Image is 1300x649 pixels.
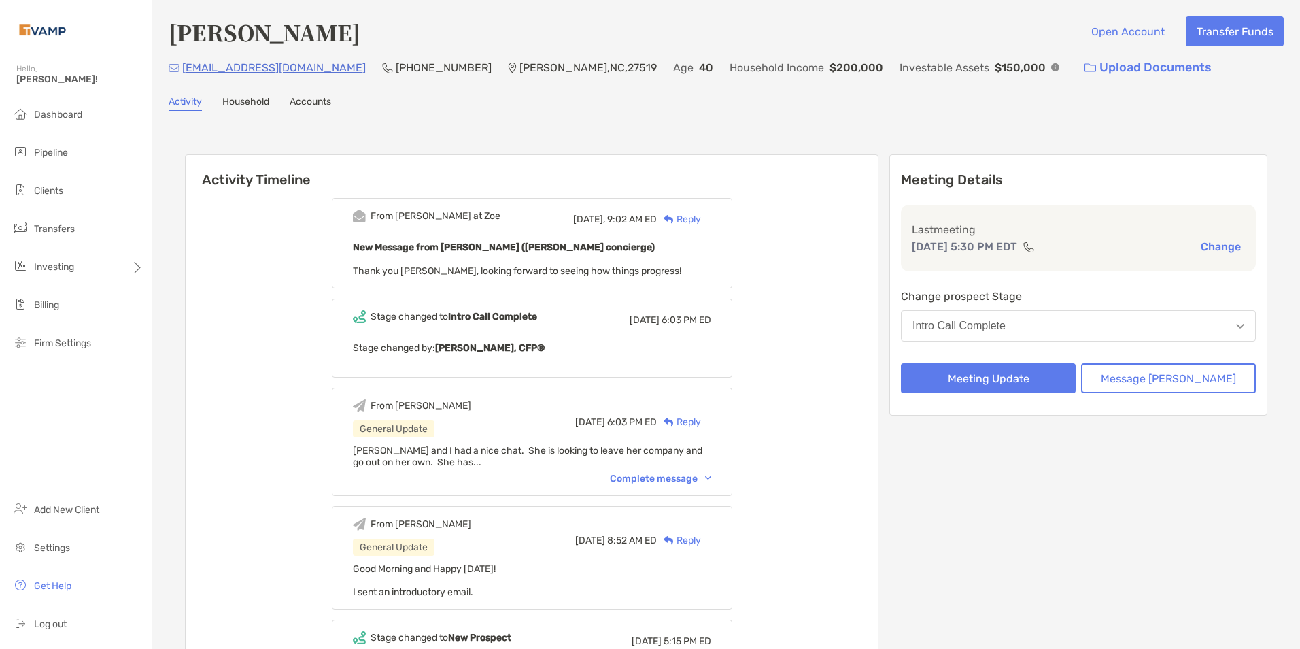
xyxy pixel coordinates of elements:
[901,171,1256,188] p: Meeting Details
[353,445,702,468] span: [PERSON_NAME] and I had a nice chat. She is looking to leave her company and go out on her own. S...
[900,59,989,76] p: Investable Assets
[34,185,63,197] span: Clients
[901,310,1256,342] button: Intro Call Complete
[353,310,366,323] img: Event icon
[607,214,657,225] span: 9:02 AM ED
[1076,53,1220,82] a: Upload Documents
[901,288,1256,305] p: Change prospect Stage
[12,296,29,312] img: billing icon
[657,533,701,548] div: Reply
[664,215,674,224] img: Reply icon
[662,314,711,326] span: 6:03 PM ED
[34,147,68,159] span: Pipeline
[912,238,1017,255] p: [DATE] 5:30 PM EDT
[705,476,711,480] img: Chevron icon
[435,342,545,354] b: [PERSON_NAME], CFP®
[353,339,711,356] p: Stage changed by:
[371,210,500,222] div: From [PERSON_NAME] at Zoe
[34,223,75,235] span: Transfers
[353,399,366,412] img: Event icon
[573,214,605,225] span: [DATE],
[353,420,434,437] div: General Update
[12,258,29,274] img: investing icon
[169,16,360,48] h4: [PERSON_NAME]
[290,96,331,111] a: Accounts
[12,105,29,122] img: dashboard icon
[353,210,366,222] img: Event icon
[34,109,82,120] span: Dashboard
[610,473,711,484] div: Complete message
[448,311,537,322] b: Intro Call Complete
[730,59,824,76] p: Household Income
[664,536,674,545] img: Reply icon
[575,535,605,546] span: [DATE]
[673,59,694,76] p: Age
[34,580,71,592] span: Get Help
[353,518,366,531] img: Event icon
[222,96,269,111] a: Household
[353,563,496,598] span: Good Morning and Happy [DATE]! I sent an introductory email.
[12,220,29,236] img: transfers icon
[448,632,511,644] b: New Prospect
[353,265,681,277] span: Thank you [PERSON_NAME], looking forward to seeing how things progress!
[1084,63,1096,73] img: button icon
[371,400,471,412] div: From [PERSON_NAME]
[995,59,1046,76] p: $150,000
[12,539,29,555] img: settings icon
[632,635,662,647] span: [DATE]
[371,632,511,644] div: Stage changed to
[34,299,59,311] span: Billing
[508,63,517,73] img: Location Icon
[829,59,883,76] p: $200,000
[699,59,713,76] p: 40
[630,314,660,326] span: [DATE]
[353,539,434,556] div: General Update
[34,337,91,349] span: Firm Settings
[12,615,29,631] img: logout icon
[912,320,1006,332] div: Intro Call Complete
[657,212,701,227] div: Reply
[34,618,67,630] span: Log out
[169,96,202,111] a: Activity
[901,363,1076,393] button: Meeting Update
[353,631,366,644] img: Event icon
[12,334,29,350] img: firm-settings icon
[169,64,179,72] img: Email Icon
[1080,16,1175,46] button: Open Account
[34,542,70,554] span: Settings
[12,144,29,160] img: pipeline icon
[34,504,99,516] span: Add New Client
[16,5,69,54] img: Zoe Logo
[16,73,143,85] span: [PERSON_NAME]!
[1023,242,1035,252] img: communication type
[607,416,657,428] span: 6:03 PM ED
[12,182,29,198] img: clients icon
[1186,16,1284,46] button: Transfer Funds
[607,535,657,546] span: 8:52 AM ED
[186,155,878,188] h6: Activity Timeline
[12,501,29,517] img: add_new_client icon
[371,518,471,530] div: From [PERSON_NAME]
[353,242,655,253] b: New Message from [PERSON_NAME] ([PERSON_NAME] concierge)
[12,577,29,593] img: get-help icon
[664,418,674,427] img: Reply icon
[34,261,74,273] span: Investing
[382,63,393,73] img: Phone Icon
[1081,363,1256,393] button: Message [PERSON_NAME]
[657,415,701,429] div: Reply
[371,311,537,322] div: Stage changed to
[1197,239,1245,254] button: Change
[519,59,657,76] p: [PERSON_NAME] , NC , 27519
[1051,63,1059,71] img: Info Icon
[912,221,1245,238] p: Last meeting
[182,59,366,76] p: [EMAIL_ADDRESS][DOMAIN_NAME]
[1236,324,1244,329] img: Open dropdown arrow
[396,59,492,76] p: [PHONE_NUMBER]
[664,635,711,647] span: 5:15 PM ED
[575,416,605,428] span: [DATE]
